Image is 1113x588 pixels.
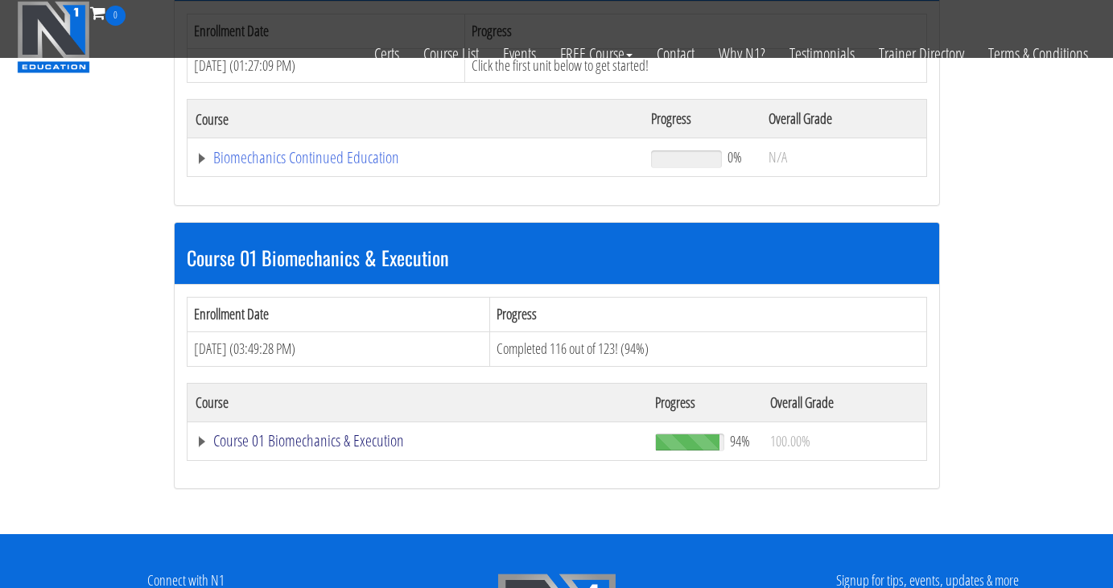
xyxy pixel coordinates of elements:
[105,6,126,26] span: 0
[187,331,490,366] td: [DATE] (03:49:28 PM)
[187,298,490,332] th: Enrollment Date
[976,26,1100,82] a: Terms & Conditions
[777,26,867,82] a: Testimonials
[645,26,707,82] a: Contact
[728,148,742,166] span: 0%
[187,247,927,268] h3: Course 01 Biomechanics & Execution
[490,331,926,366] td: Completed 116 out of 123! (94%)
[761,138,926,177] td: N/A
[643,100,760,138] th: Progress
[362,26,411,82] a: Certs
[187,100,643,138] th: Course
[647,383,762,421] th: Progress
[762,421,926,460] td: 100.00%
[411,26,491,82] a: Course List
[490,298,926,332] th: Progress
[17,1,90,73] img: n1-education
[867,26,976,82] a: Trainer Directory
[187,383,647,421] th: Course
[762,383,926,421] th: Overall Grade
[730,432,750,450] span: 94%
[196,150,636,166] a: Biomechanics Continued Education
[196,433,640,449] a: Course 01 Biomechanics & Execution
[90,2,126,23] a: 0
[491,26,548,82] a: Events
[761,100,926,138] th: Overall Grade
[548,26,645,82] a: FREE Course
[707,26,777,82] a: Why N1?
